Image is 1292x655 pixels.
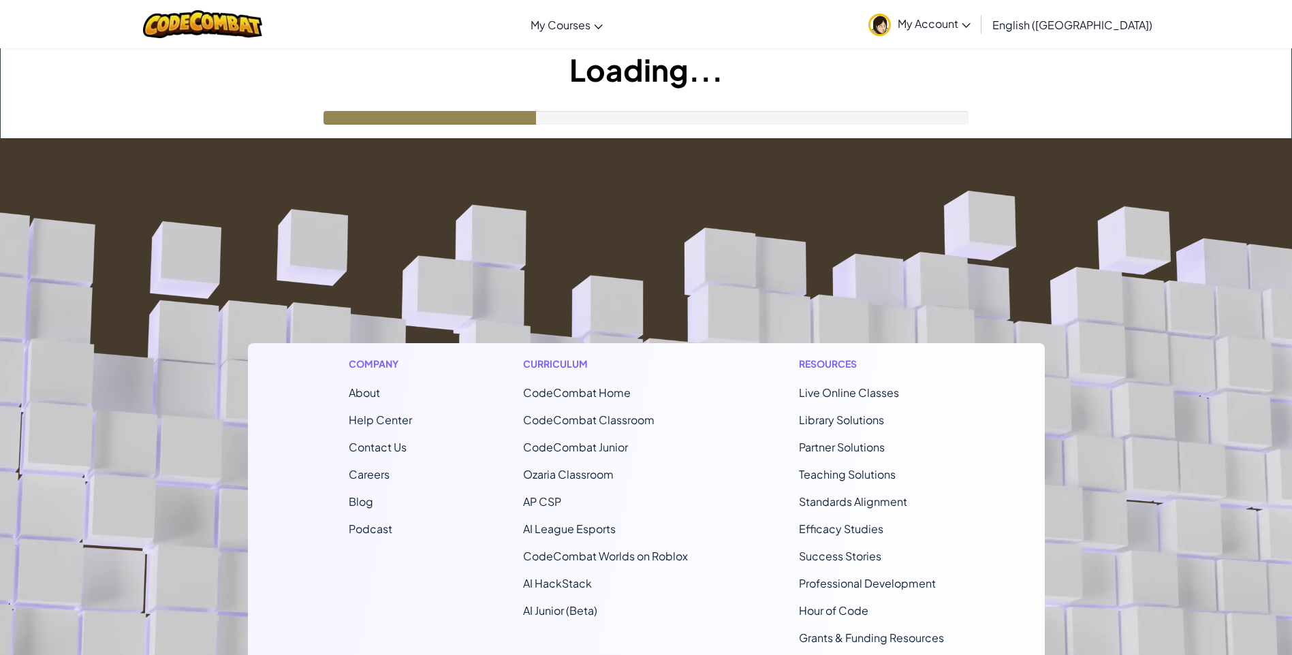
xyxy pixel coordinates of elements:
a: CodeCombat Worlds on Roblox [523,549,688,563]
a: My Courses [524,6,610,43]
a: AI League Esports [523,522,616,536]
a: AP CSP [523,494,561,509]
a: Live Online Classes [799,385,899,400]
a: Professional Development [799,576,936,590]
img: CodeCombat logo [143,10,262,38]
h1: Company [349,357,412,371]
h1: Resources [799,357,944,371]
span: English ([GEOGRAPHIC_DATA]) [992,18,1152,32]
h1: Curriculum [523,357,688,371]
a: AI Junior (Beta) [523,603,597,618]
a: Help Center [349,413,412,427]
a: CodeCombat Classroom [523,413,655,427]
h1: Loading... [1,48,1291,91]
a: AI HackStack [523,576,592,590]
a: Ozaria Classroom [523,467,614,481]
a: Teaching Solutions [799,467,896,481]
a: Podcast [349,522,392,536]
span: CodeCombat Home [523,385,631,400]
a: Library Solutions [799,413,884,427]
a: Blog [349,494,373,509]
a: Partner Solutions [799,440,885,454]
a: Hour of Code [799,603,868,618]
a: Success Stories [799,549,881,563]
a: Careers [349,467,390,481]
span: My Courses [531,18,590,32]
a: About [349,385,380,400]
span: My Account [898,16,971,31]
a: CodeCombat Junior [523,440,628,454]
a: English ([GEOGRAPHIC_DATA]) [986,6,1159,43]
a: My Account [862,3,977,46]
a: Grants & Funding Resources [799,630,944,645]
a: Efficacy Studies [799,522,883,536]
a: Standards Alignment [799,494,907,509]
span: Contact Us [349,440,407,454]
img: avatar [868,14,891,36]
